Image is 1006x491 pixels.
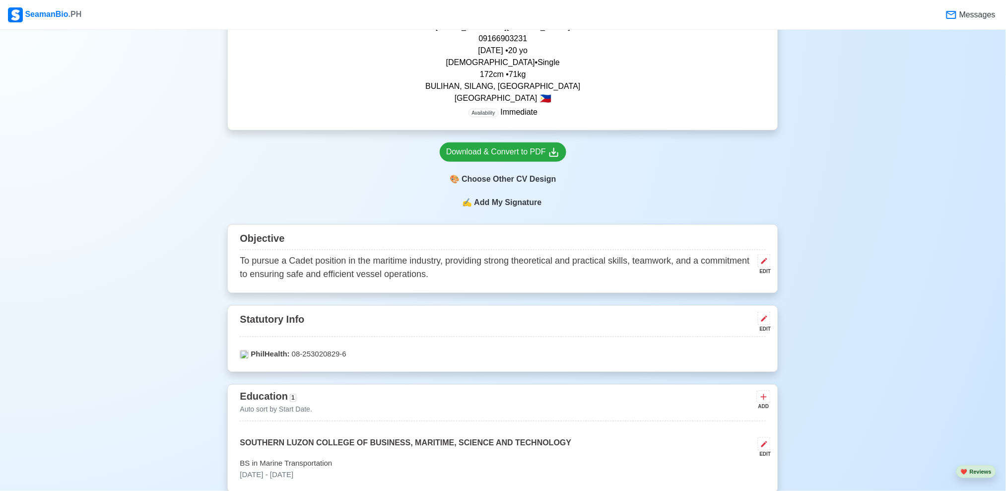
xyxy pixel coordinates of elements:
[240,92,766,104] p: [GEOGRAPHIC_DATA]
[450,173,460,185] span: paint
[240,80,766,92] p: BULIHAN, SILANG, [GEOGRAPHIC_DATA]
[462,197,472,209] span: sign
[240,254,754,281] p: To pursue a Cadet position in the maritime industry, providing strong theoretical and practical s...
[240,349,766,360] p: 08-253020829-6
[240,405,312,415] p: Auto sort by Start Date.
[469,109,499,117] span: Availability
[240,57,766,69] p: [DEMOGRAPHIC_DATA] • Single
[754,451,771,458] div: EDIT
[240,437,571,458] p: SOUTHERN LUZON COLLEGE OF BUSINESS, MARITIME, SCIENCE AND TECHNOLOGY
[754,325,771,333] div: EDIT
[757,403,769,411] div: ADD
[472,197,543,209] span: Add My Signature
[240,310,766,337] div: Statutory Info
[469,106,538,118] p: Immediate
[539,94,551,103] span: 🇵🇭
[240,391,288,402] span: Education
[290,394,296,402] span: 1
[956,465,996,479] button: heartReviews
[754,268,771,275] div: EDIT
[240,45,766,57] p: [DATE] • 20 yo
[961,469,968,475] span: heart
[251,349,289,360] span: PhilHealth:
[440,142,566,162] a: Download & Convert to PDF
[8,7,23,22] img: Logo
[68,10,82,18] span: .PH
[240,69,766,80] p: 172 cm • 71 kg
[240,470,766,481] p: [DATE] - [DATE]
[446,146,560,158] div: Download & Convert to PDF
[8,7,81,22] div: SeamanBio
[957,9,996,21] span: Messages
[240,229,766,250] div: Objective
[240,458,766,470] p: BS in Marine Transportation
[240,33,766,45] p: 09166903231
[440,170,566,189] div: Choose Other CV Design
